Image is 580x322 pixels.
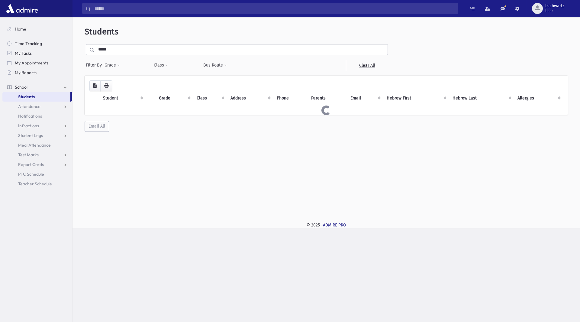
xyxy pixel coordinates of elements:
[18,113,42,119] span: Notifications
[2,39,72,48] a: Time Tracking
[85,27,118,37] span: Students
[2,150,72,160] a: Test Marks
[2,160,72,169] a: Report Cards
[323,223,346,228] a: ADMIRE PRO
[153,60,169,71] button: Class
[545,4,564,8] span: Lschwartz
[514,91,563,105] th: Allergies
[104,60,121,71] button: Grade
[15,70,37,75] span: My Reports
[2,58,72,68] a: My Appointments
[347,91,383,105] th: Email
[545,8,564,13] span: User
[18,133,43,138] span: Student Logs
[99,91,146,105] th: Student
[2,82,72,92] a: School
[5,2,40,15] img: AdmirePro
[18,104,40,109] span: Attendance
[15,26,26,32] span: Home
[2,92,70,102] a: Students
[18,171,44,177] span: PTC Schedule
[2,24,72,34] a: Home
[18,152,39,158] span: Test Marks
[15,50,32,56] span: My Tasks
[18,162,44,167] span: Report Cards
[308,91,347,105] th: Parents
[15,41,42,46] span: Time Tracking
[89,80,101,91] button: CSV
[18,181,52,187] span: Teacher Schedule
[2,102,72,111] a: Attendance
[155,91,193,105] th: Grade
[2,111,72,121] a: Notifications
[383,91,449,105] th: Hebrew First
[346,60,388,71] a: Clear All
[2,179,72,189] a: Teacher Schedule
[18,123,39,128] span: Infractions
[227,91,273,105] th: Address
[2,121,72,131] a: Infractions
[100,80,112,91] button: Print
[15,60,48,66] span: My Appointments
[86,62,104,68] span: Filter By
[18,94,35,99] span: Students
[2,131,72,140] a: Student Logs
[15,84,27,90] span: School
[2,140,72,150] a: Meal Attendance
[18,142,51,148] span: Meal Attendance
[449,91,514,105] th: Hebrew Last
[273,91,308,105] th: Phone
[2,48,72,58] a: My Tasks
[193,91,227,105] th: Class
[2,169,72,179] a: PTC Schedule
[2,68,72,77] a: My Reports
[82,222,570,228] div: © 2025 -
[91,3,458,14] input: Search
[85,121,109,132] button: Email All
[203,60,227,71] button: Bus Route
